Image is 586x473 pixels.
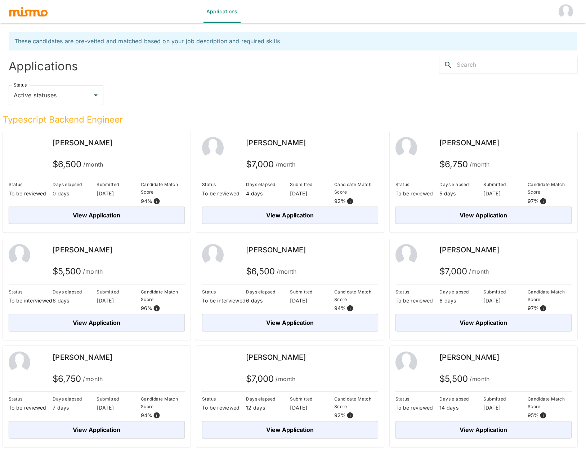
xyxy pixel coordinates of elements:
p: Days elapsed [439,181,483,188]
p: [DATE] [483,190,527,197]
img: 9jz1evcmvyir109p1jqt8g5u4s46 [202,352,224,373]
p: Candidate Match Score [528,181,572,196]
span: /month [470,159,490,169]
img: logo [9,6,48,17]
p: Submitted [483,181,527,188]
p: 6 days [53,297,97,304]
p: To be reviewed [9,190,53,197]
span: /month [83,159,103,169]
span: /month [83,374,103,384]
p: [DATE] [483,297,527,304]
p: Days elapsed [53,181,97,188]
p: 94 % [141,198,153,205]
button: View Application [202,314,378,331]
p: To be reviewed [395,297,439,304]
p: Submitted [290,288,334,296]
button: View Application [9,421,185,438]
p: Status [9,288,53,296]
h5: $ 5,500 [53,266,103,277]
span: /month [83,266,103,277]
p: 7 days [53,404,97,411]
p: [DATE] [290,297,334,304]
p: 95 % [528,412,539,419]
img: 2Q== [395,352,417,373]
p: Submitted [97,288,140,296]
svg: View resume score details [153,412,160,419]
p: To be reviewed [202,190,246,197]
span: /month [276,374,296,384]
p: [DATE] [97,297,140,304]
p: To be reviewed [202,404,246,411]
svg: View resume score details [540,198,547,205]
p: 94 % [334,305,346,312]
p: 92 % [334,198,346,205]
svg: View resume score details [346,198,354,205]
span: [PERSON_NAME] [439,138,499,147]
svg: View resume score details [540,305,547,312]
p: 97 % [528,198,539,205]
p: To be reviewed [9,404,53,411]
p: Submitted [290,181,334,188]
svg: View resume score details [153,305,160,312]
p: Candidate Match Score [334,181,378,196]
h5: $ 6,500 [246,266,297,277]
p: Days elapsed [53,288,97,296]
svg: View resume score details [540,412,547,419]
h5: $ 7,000 [246,373,296,385]
p: Submitted [290,395,334,403]
p: 94 % [141,412,153,419]
p: Status [202,288,246,296]
svg: View resume score details [153,198,160,205]
img: 2Q== [202,244,224,266]
button: View Application [9,207,185,224]
p: 6 days [246,297,290,304]
h5: $ 6,750 [53,373,103,385]
button: View Application [395,421,572,438]
p: 96 % [141,305,153,312]
p: 0 days [53,190,97,197]
p: To be interviewed [9,297,53,304]
span: [PERSON_NAME] [53,353,112,362]
p: [DATE] [290,404,334,411]
p: Days elapsed [246,288,290,296]
p: Status [395,181,439,188]
p: Submitted [483,395,527,403]
p: Submitted [97,181,140,188]
p: Candidate Match Score [141,288,185,303]
p: Submitted [97,395,140,403]
p: To be interviewed [202,297,246,304]
span: [PERSON_NAME] [439,246,499,254]
h4: Applications [9,59,290,74]
h5: $ 5,500 [439,373,490,385]
p: Candidate Match Score [528,288,572,303]
span: [PERSON_NAME] [53,246,112,254]
span: /month [276,159,296,169]
span: [PERSON_NAME] [439,353,499,362]
img: Starsling HM [559,4,573,19]
button: search [439,56,457,74]
span: These candidates are pre-vetted and matched based on your job description and required skills [14,37,280,45]
p: Days elapsed [439,395,483,403]
p: Status [202,395,246,403]
svg: View resume score details [346,305,354,312]
span: /month [470,374,490,384]
img: 2Q== [202,137,224,159]
img: 2Q== [9,352,30,373]
p: 4 days [246,190,290,197]
p: Candidate Match Score [528,395,572,410]
button: View Application [395,314,572,331]
img: enfey6oq5ynm3c8kssknfj5h3mpr [9,137,30,159]
span: /month [277,266,297,277]
p: Candidate Match Score [141,395,185,410]
button: Open [91,90,101,100]
p: Days elapsed [246,395,290,403]
p: 12 days [246,404,290,411]
p: Submitted [483,288,527,296]
span: [PERSON_NAME] [246,353,306,362]
button: View Application [202,421,378,438]
h5: $ 6,750 [439,159,490,170]
p: 14 days [439,404,483,411]
p: Candidate Match Score [141,181,185,196]
p: 6 days [439,297,483,304]
p: [DATE] [97,190,140,197]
